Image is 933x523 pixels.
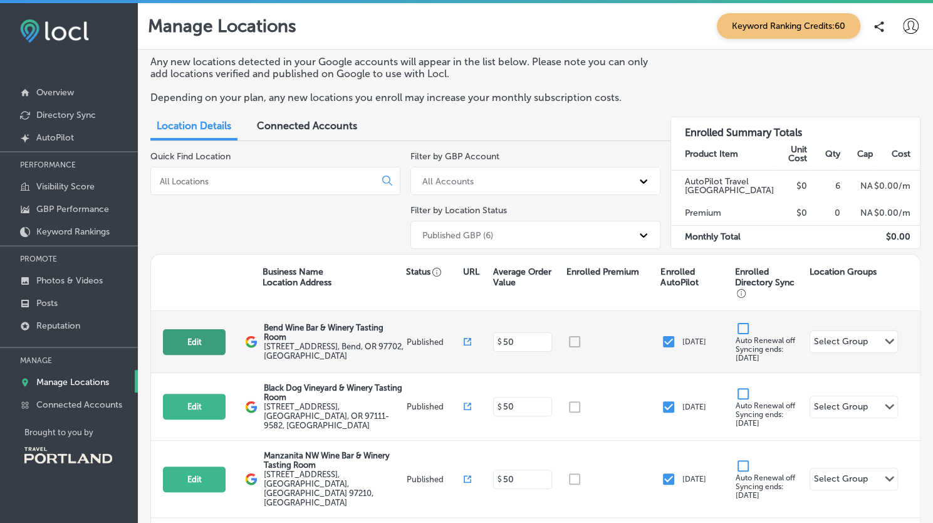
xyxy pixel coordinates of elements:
th: Qty [808,139,840,171]
td: 6 [808,170,840,202]
p: Enrolled Directory Sync [735,267,803,298]
td: 0 [808,202,840,225]
th: Cap [840,139,873,171]
label: Quick Find Location [150,151,231,162]
label: [STREET_ADDRESS] , [GEOGRAPHIC_DATA], [GEOGRAPHIC_DATA] 97210, [GEOGRAPHIC_DATA] [264,470,404,507]
p: Depending on your plan, any new locations you enroll may increase your monthly subscription costs. [150,92,651,103]
button: Edit [163,467,226,492]
p: $ [497,337,501,346]
span: Syncing ends: [DATE] [736,345,784,362]
p: Auto Renewal off [736,473,795,500]
p: Reputation [36,320,80,331]
p: Auto Renewal off [736,336,795,362]
span: Syncing ends: [DATE] [736,482,784,500]
div: Published GBP (6) [422,230,493,240]
td: $ 0.00 /m [873,170,920,202]
td: $0 [774,202,808,225]
span: Location Details [157,120,231,132]
p: Brought to you by [24,428,138,437]
td: NA [840,170,873,202]
p: AutoPilot [36,132,74,143]
label: Filter by GBP Account [410,151,499,162]
p: Business Name Location Address [263,267,331,288]
strong: Product Item [685,149,738,159]
td: Premium [671,202,774,225]
td: Monthly Total [671,225,774,248]
p: Posts [36,298,58,309]
p: Auto Renewal off [736,401,795,428]
p: Any new locations detected in your Google accounts will appear in the list below. Please note you... [150,56,651,80]
img: logo [245,473,258,485]
td: AutoPilot Travel [GEOGRAPHIC_DATA] [671,170,774,202]
button: Edit [163,394,226,420]
td: NA [840,202,873,225]
p: $ [497,403,501,411]
p: Location Groups [810,267,877,277]
span: Keyword Ranking Credits: 60 [717,13,860,39]
p: Bend Wine Bar & Winery Tasting Room [264,323,404,342]
p: Published [407,475,464,484]
p: $ [497,475,501,483]
p: Enrolled Premium [566,267,639,277]
th: Unit Cost [774,139,808,171]
label: Filter by Location Status [410,205,507,216]
p: Keyword Rankings [36,226,110,237]
span: Connected Accounts [257,120,357,132]
div: Select Group [813,473,867,488]
img: fda3e92497d09a02dc62c9cd864e3231.png [20,19,89,43]
p: Connected Accounts [36,399,122,410]
div: Select Group [813,336,867,351]
td: $ 0.00 /m [873,202,920,225]
p: Manage Locations [148,16,296,36]
div: All Accounts [422,176,474,186]
p: URL [463,267,479,277]
p: [DATE] [682,337,706,346]
p: Manzanita NW Wine Bar & Winery Tasting Room [264,451,404,470]
img: logo [245,401,258,413]
p: Status [406,267,463,277]
h3: Enrolled Summary Totals [671,117,920,139]
label: [STREET_ADDRESS] , Bend, OR 97702, [GEOGRAPHIC_DATA] [264,342,404,361]
p: Photos & Videos [36,275,103,286]
p: GBP Performance [36,204,109,214]
input: All Locations [159,176,372,187]
p: Average Order Value [493,267,561,288]
p: Manage Locations [36,377,109,388]
p: [DATE] [682,403,706,411]
p: Overview [36,87,74,98]
div: Select Group [813,401,867,416]
label: [STREET_ADDRESS] , [GEOGRAPHIC_DATA], OR 97111-9582, [GEOGRAPHIC_DATA] [264,402,404,430]
img: Travel Portland [24,447,112,463]
span: Syncing ends: [DATE] [736,410,784,428]
th: Cost [873,139,920,171]
button: Edit [163,329,226,355]
td: $0 [774,170,808,202]
td: $ 0.00 [873,225,920,248]
p: Visibility Score [36,181,95,192]
p: Directory Sync [36,110,96,120]
p: Enrolled AutoPilot [660,267,729,288]
img: logo [245,335,258,348]
p: Published [407,402,464,411]
p: Published [407,337,464,347]
p: Black Dog Vineyard & Winery Tasting Room [264,383,404,402]
p: [DATE] [682,475,706,483]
